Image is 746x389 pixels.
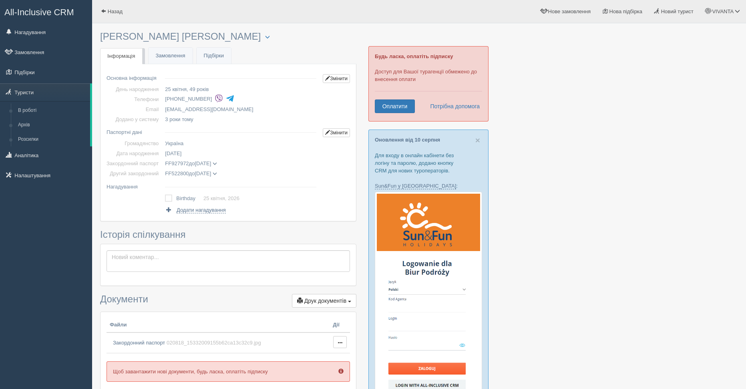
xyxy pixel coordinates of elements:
span: Друк документів [304,298,346,304]
a: Розсилки [14,132,90,147]
button: Close [475,136,480,144]
h3: Документи [100,294,356,308]
span: до [165,160,217,166]
span: [DATE] [195,170,211,176]
a: Змінити [323,74,350,83]
h3: [PERSON_NAME] [PERSON_NAME] [100,31,356,42]
p: : [375,182,482,190]
span: Назад [108,8,123,14]
a: Sun&Fun у [GEOGRAPHIC_DATA] [375,183,456,189]
button: Друк документів [292,294,356,308]
span: FF927972 [165,160,189,166]
b: Будь ласка, оплатіть підписку [375,53,453,59]
h3: Історія спілкування [100,229,356,240]
span: VIVANTA [712,8,733,14]
td: Основна інформація [107,70,162,84]
a: Оплатити [375,99,415,113]
span: до [165,170,217,176]
li: [PHONE_NUMBER] [165,93,320,105]
td: Дата народження [107,148,162,158]
a: 25 квітня, 2026 [203,195,239,201]
td: Україна [162,138,320,148]
td: Телефони [107,94,162,104]
a: Підбірки [197,48,231,64]
a: Архів [14,118,90,132]
td: Email [107,104,162,114]
span: Додати нагадування [177,207,226,213]
td: Нагадування [107,179,162,192]
a: Закордонний паспорт 020818_15332009155b62ca13c32c9.jpg [110,336,326,350]
th: Файли [107,318,330,332]
td: Birthday [176,193,203,204]
td: [EMAIL_ADDRESS][DOMAIN_NAME] [162,104,320,114]
p: Щоб завантажити нові документи, будь ласка, оплатіть підписку [107,361,350,382]
a: Інформація [100,48,143,65]
td: 25 квітня, 49 років [162,84,320,94]
th: Дії [330,318,350,332]
td: Додано у систему [107,114,162,124]
span: FF522800 [165,170,189,176]
span: Закордонний паспорт [113,340,165,346]
a: All-Inclusive CRM [0,0,92,22]
a: Додати нагадування [165,206,225,214]
span: × [475,136,480,145]
td: Паспортні дані [107,124,162,138]
span: [DATE] [165,150,181,156]
a: В роботі [14,103,90,118]
img: viber-colored.svg [215,94,223,103]
span: Новий турист [661,8,694,14]
a: Змінити [323,128,350,137]
td: Закордонний паспорт [107,158,162,168]
img: telegram-colored-4375108.svg [226,94,234,103]
td: Громадянство [107,138,162,148]
span: 3 роки тому [165,116,193,122]
span: Нове замовлення [548,8,591,14]
span: [DATE] [195,160,211,166]
span: 020818_15332009155b62ca13c32c9.jpg [167,340,261,346]
div: Доступ для Вашої турагенції обмежено до внесення оплати [368,46,489,122]
a: Замовлення [149,48,193,64]
td: Другий закордонний [107,168,162,178]
span: All-Inclusive CRM [4,7,74,17]
p: Для входу в онлайн кабінети без логіну та паролю, додано кнопку CRM для нових туроператорів. [375,152,482,174]
span: Нова підбірка [609,8,643,14]
td: День народження [107,84,162,94]
a: Потрібна допомога [425,99,480,113]
a: Оновлення від 10 серпня [375,137,440,143]
span: Інформація [107,53,135,59]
